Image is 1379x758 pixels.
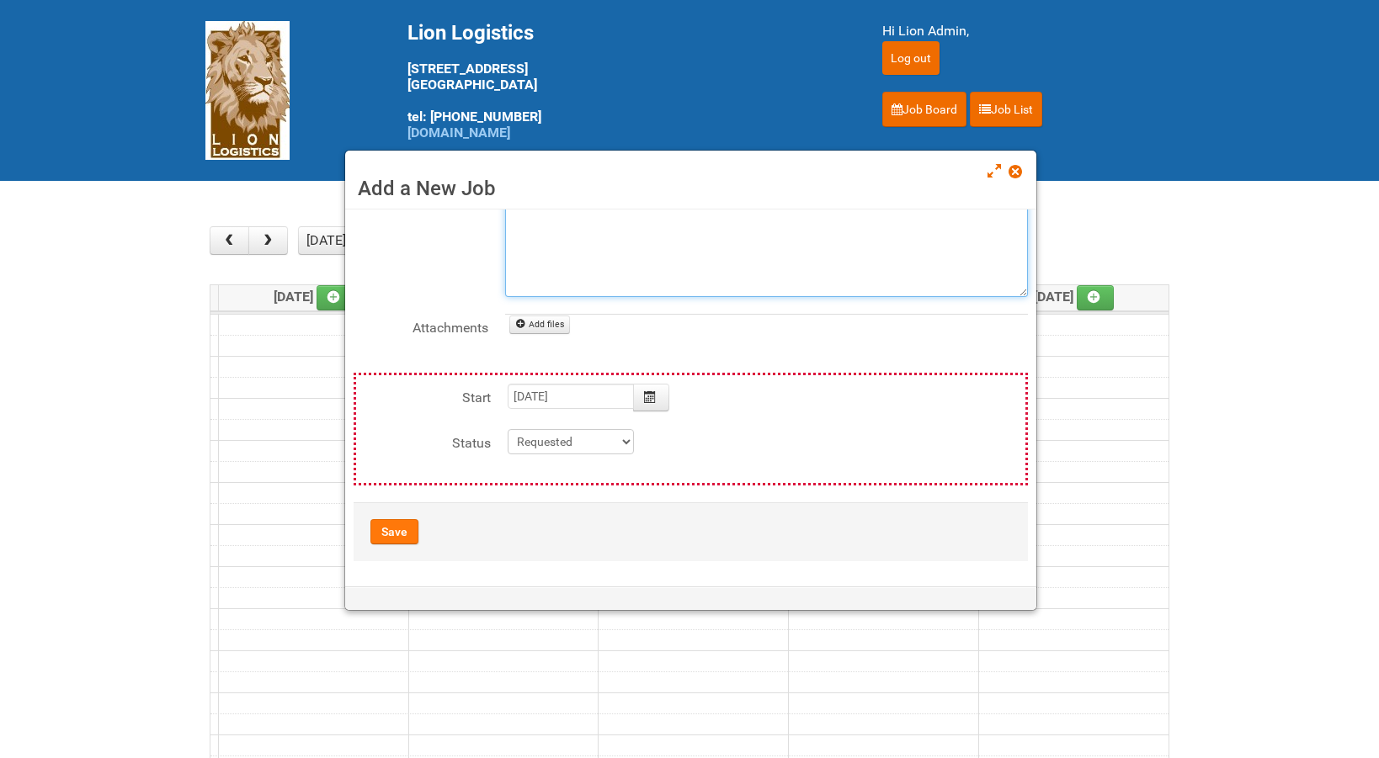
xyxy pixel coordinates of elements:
a: Lion Logistics [205,82,290,98]
a: [DOMAIN_NAME] [407,125,510,140]
h3: Add a New Job [358,176,1024,201]
div: [STREET_ADDRESS] [GEOGRAPHIC_DATA] tel: [PHONE_NUMBER] [407,21,840,140]
label: Start [356,384,491,408]
span: Lion Logistics [407,21,534,45]
a: Add an event [317,285,354,310]
button: Calendar [633,384,670,411]
button: [DATE] [298,226,355,255]
a: Job Board [882,92,966,127]
span: [DATE] [274,289,354,305]
span: [DATE] [1034,289,1114,305]
label: Status [356,429,491,453]
label: Attachments [354,314,488,338]
input: Log out [882,41,940,75]
a: Add files [509,315,571,334]
a: Add an event [1077,285,1114,310]
a: Job List [970,92,1042,127]
button: Save [370,519,418,544]
img: Lion Logistics [205,21,290,160]
div: Hi Lion Admin, [882,21,1174,41]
